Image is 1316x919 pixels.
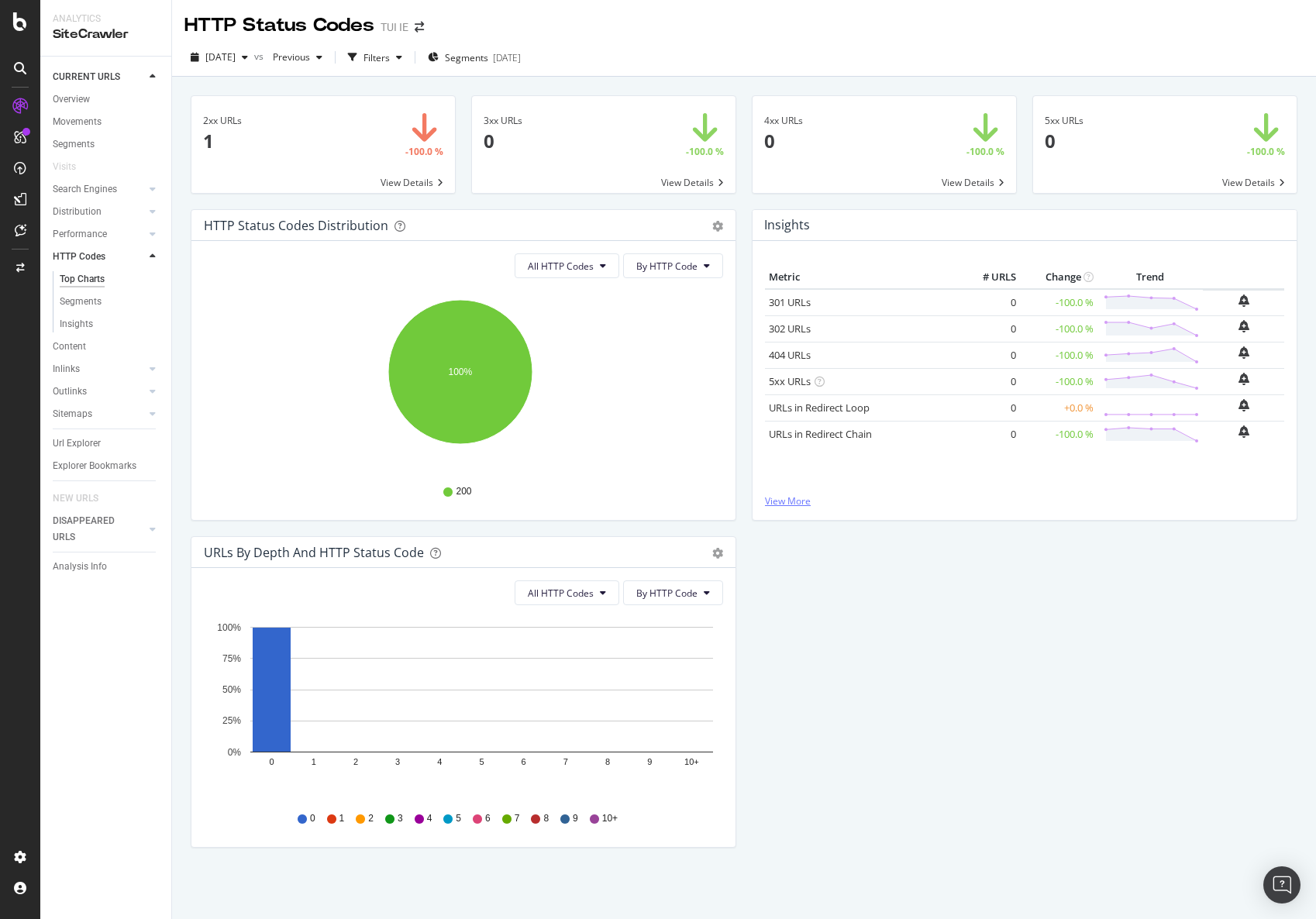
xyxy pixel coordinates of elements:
div: Analytics [53,12,159,26]
text: 4 [437,758,442,767]
div: Outlinks [53,384,87,400]
a: Visits [53,159,91,175]
text: 2 [353,758,358,767]
td: 0 [958,368,1020,394]
span: 6 [485,812,491,825]
a: Analysis Info [53,559,160,575]
div: bell-plus [1238,294,1249,307]
span: By HTTP Code [636,260,698,273]
span: Previous [267,50,310,64]
div: Analysis Info [53,559,107,575]
button: All HTTP Codes [515,580,619,605]
td: 0 [958,289,1020,316]
span: 4 [427,812,432,825]
a: CURRENT URLS [53,69,145,85]
a: Inlinks [53,361,145,377]
a: Distribution [53,204,145,220]
a: Performance [53,226,145,243]
div: A chart. [204,618,718,797]
button: By HTTP Code [623,580,723,605]
div: NEW URLS [53,490,98,507]
td: -100.0 % [1020,368,1097,394]
a: URLs in Redirect Loop [769,401,870,415]
span: 2025 Oct. 1st [205,50,236,64]
button: Segments[DATE] [422,45,527,70]
div: bell-plus [1238,346,1249,359]
td: 0 [958,342,1020,368]
text: 100% [217,622,241,633]
div: Overview [53,91,90,108]
a: Movements [53,114,160,130]
td: +0.0 % [1020,394,1097,421]
button: All HTTP Codes [515,253,619,278]
th: Trend [1097,266,1203,289]
div: DISAPPEARED URLS [53,513,131,546]
a: NEW URLS [53,490,114,507]
text: 50% [222,684,241,695]
div: Visits [53,159,76,175]
a: Top Charts [60,271,160,287]
div: Movements [53,114,102,130]
span: 9 [573,812,578,825]
text: 100% [449,367,473,377]
div: Segments [53,136,95,153]
div: A chart. [204,291,718,470]
a: 404 URLs [769,348,811,362]
a: Search Engines [53,181,145,198]
button: Previous [267,45,329,70]
a: Outlinks [53,384,145,400]
a: 5xx URLs [769,374,811,388]
div: gear [712,548,723,559]
text: 0 [270,758,274,767]
div: Content [53,339,86,355]
a: Sitemaps [53,406,145,422]
a: View More [765,494,1284,508]
text: 10+ [684,758,699,767]
span: vs [254,50,267,63]
span: Segments [445,51,488,64]
a: HTTP Codes [53,249,145,265]
button: Filters [342,45,408,70]
text: 7 [563,758,568,767]
a: 302 URLs [769,322,811,336]
div: URLs by Depth and HTTP Status Code [204,545,424,560]
div: HTTP Status Codes [184,12,374,39]
td: -100.0 % [1020,315,1097,342]
div: bell-plus [1238,399,1249,411]
div: HTTP Codes [53,249,105,265]
text: 1 [312,758,316,767]
span: All HTTP Codes [528,260,594,273]
div: Performance [53,226,107,243]
text: 8 [605,758,610,767]
div: Top Charts [60,271,105,287]
span: 7 [515,812,520,825]
td: 0 [958,421,1020,447]
span: 3 [398,812,403,825]
button: [DATE] [184,45,254,70]
div: TUI IE [381,19,408,35]
a: DISAPPEARED URLS [53,513,145,546]
div: Insights [60,316,93,332]
div: [DATE] [493,51,521,64]
span: 1 [339,812,345,825]
span: 5 [456,812,461,825]
span: By HTTP Code [636,587,698,600]
div: bell-plus [1238,425,1249,438]
button: By HTTP Code [623,253,723,278]
a: Segments [53,136,160,153]
div: CURRENT URLS [53,69,120,85]
div: Inlinks [53,361,80,377]
a: Url Explorer [53,435,160,452]
text: 9 [647,758,652,767]
div: HTTP Status Codes Distribution [204,218,388,233]
a: Content [53,339,160,355]
div: Url Explorer [53,435,101,452]
div: Explorer Bookmarks [53,458,136,474]
a: Segments [60,294,160,310]
a: Overview [53,91,160,108]
text: 5 [479,758,484,767]
span: All HTTP Codes [528,587,594,600]
text: 0% [228,747,242,758]
a: 301 URLs [769,295,811,309]
text: 75% [222,653,241,664]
